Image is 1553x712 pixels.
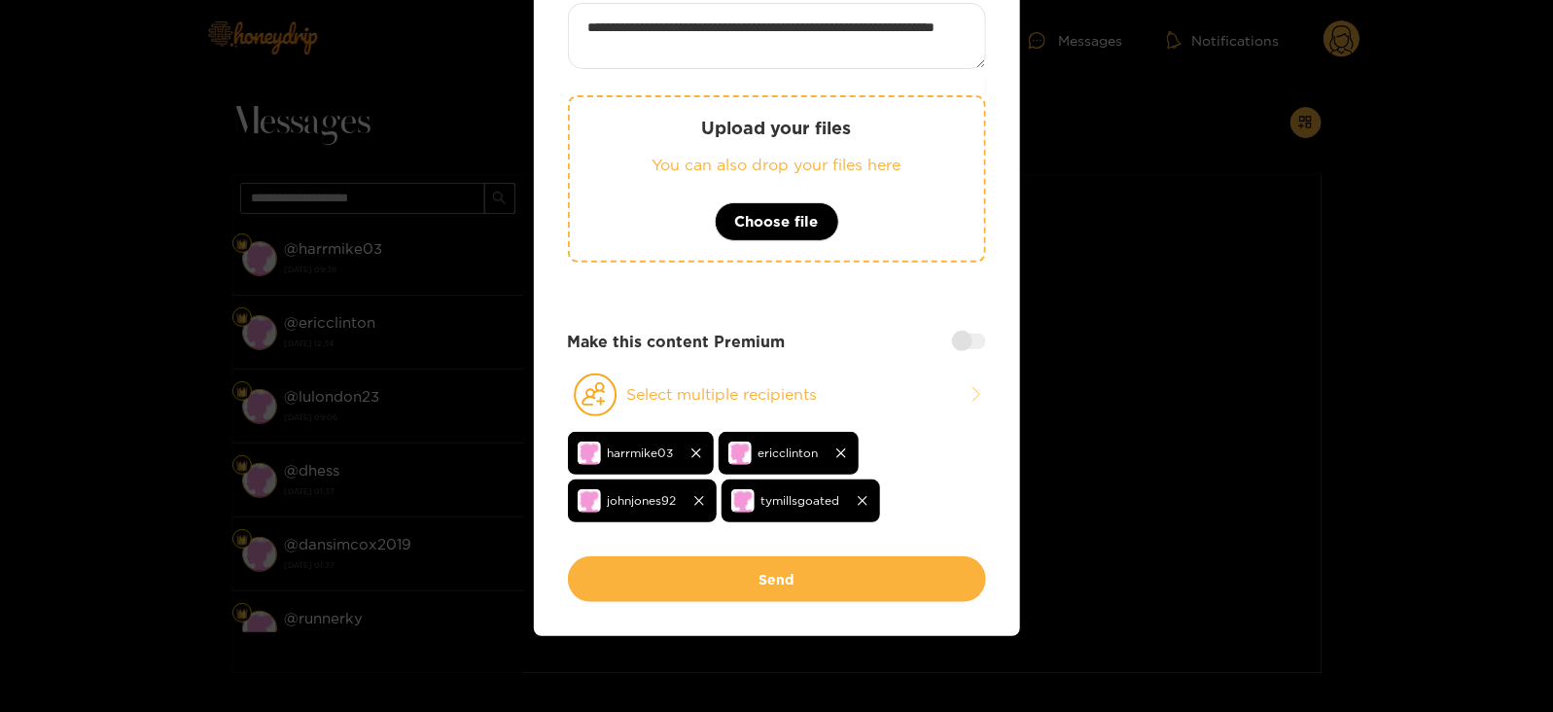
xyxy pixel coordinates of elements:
[609,117,945,139] p: Upload your files
[578,489,601,513] img: no-avatar.png
[735,210,819,233] span: Choose file
[608,489,677,512] span: johnjones92
[759,442,819,464] span: ericclinton
[715,202,839,241] button: Choose file
[761,489,840,512] span: tymillsgoated
[609,154,945,176] p: You can also drop your files here
[568,556,986,602] button: Send
[731,489,755,513] img: no-avatar.png
[608,442,674,464] span: harrmike03
[568,373,986,417] button: Select multiple recipients
[568,331,786,353] strong: Make this content Premium
[728,442,752,465] img: no-avatar.png
[578,442,601,465] img: no-avatar.png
